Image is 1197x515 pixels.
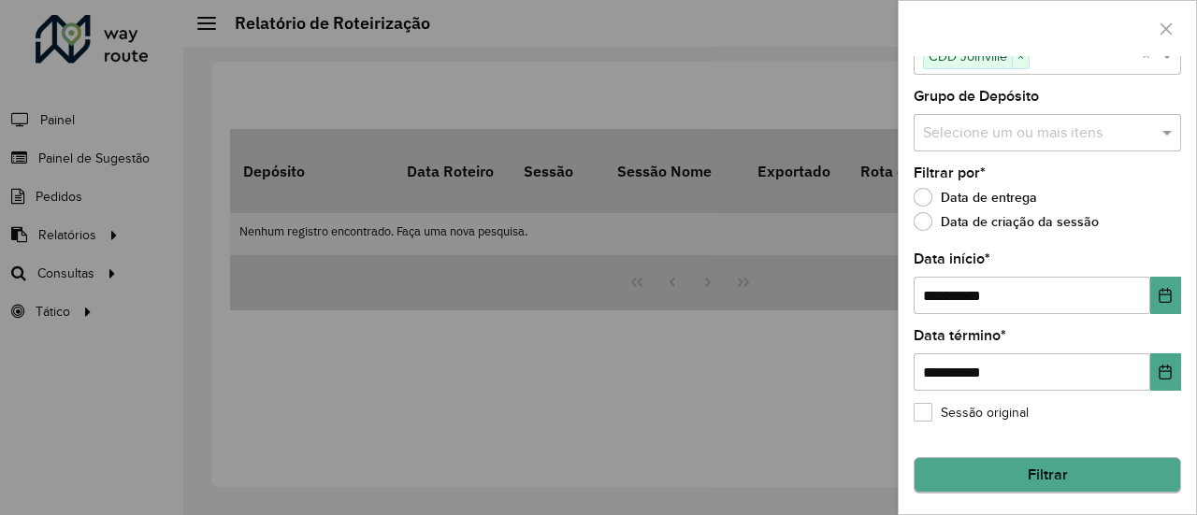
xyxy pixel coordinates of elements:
span: × [1012,46,1029,68]
label: Data término [914,324,1006,347]
button: Choose Date [1150,353,1181,391]
span: CDD Joinville [924,45,1012,67]
label: Data de criação da sessão [914,212,1099,231]
span: Clear all [1142,45,1158,67]
button: Choose Date [1150,277,1181,314]
label: Data de entrega [914,188,1037,207]
label: Grupo de Depósito [914,85,1039,107]
label: Filtrar por [914,162,986,184]
button: Filtrar [914,457,1181,493]
label: Sessão original [914,403,1029,422]
label: Data início [914,248,990,270]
